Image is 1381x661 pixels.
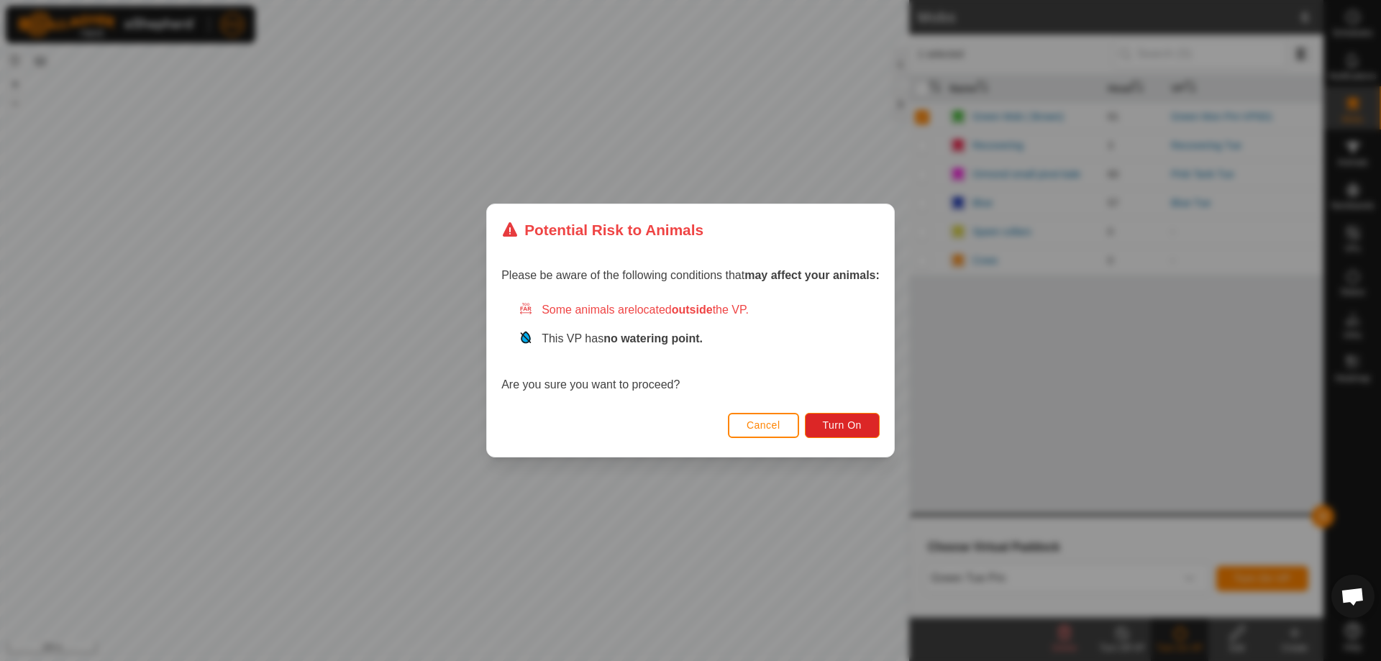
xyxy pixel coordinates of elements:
[747,419,780,431] span: Cancel
[805,413,880,438] button: Turn On
[728,413,799,438] button: Cancel
[634,304,749,316] span: located the VP.
[519,301,880,319] div: Some animals are
[823,419,862,431] span: Turn On
[672,304,713,316] strong: outside
[603,332,703,345] strong: no watering point.
[542,332,703,345] span: This VP has
[501,269,880,281] span: Please be aware of the following conditions that
[1331,575,1375,618] div: Open chat
[501,301,880,393] div: Are you sure you want to proceed?
[744,269,880,281] strong: may affect your animals:
[501,219,703,241] div: Potential Risk to Animals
